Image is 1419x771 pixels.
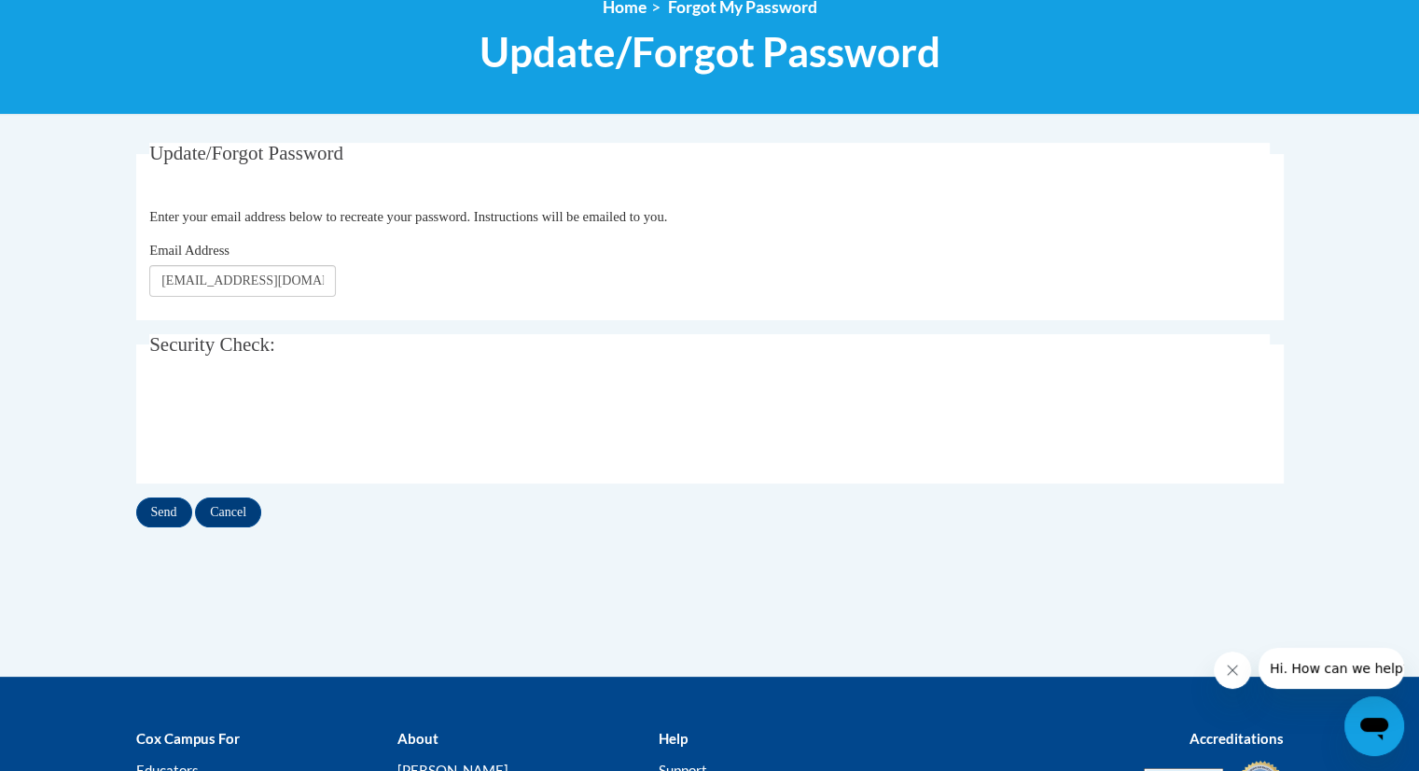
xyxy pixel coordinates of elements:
span: Update/Forgot Password [149,142,343,164]
span: Hi. How can we help? [11,13,151,28]
span: Email Address [149,243,230,258]
input: Send [136,498,192,527]
span: Enter your email address below to recreate your password. Instructions will be emailed to you. [149,209,667,224]
b: About [396,730,438,747]
iframe: reCAPTCHA [149,387,433,460]
span: Security Check: [149,333,275,356]
b: Accreditations [1189,730,1284,747]
b: Cox Campus For [136,730,240,747]
b: Help [658,730,687,747]
iframe: Message from company [1259,648,1404,689]
input: Cancel [195,498,261,527]
iframe: Close message [1214,652,1251,689]
iframe: Button to launch messaging window [1344,696,1404,756]
input: Email [149,265,336,297]
span: Update/Forgot Password [480,27,940,77]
